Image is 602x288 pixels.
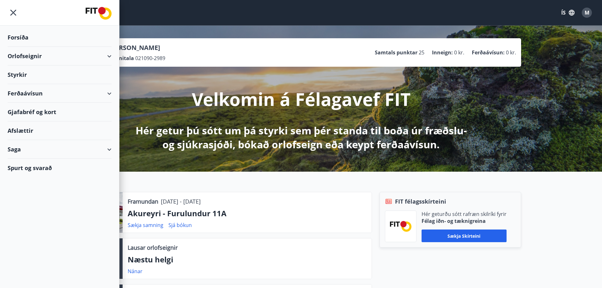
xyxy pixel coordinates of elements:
[109,55,134,62] p: Kennitala
[109,43,165,52] p: [PERSON_NAME]
[390,221,411,231] img: FPQVkF9lTnNbbaRSFyT17YYeljoOGk5m51IhT0bO.png
[8,121,112,140] div: Afslættir
[161,197,201,205] p: [DATE] - [DATE]
[128,254,367,265] p: Næstu helgi
[8,103,112,121] div: Gjafabréf og kort
[419,49,424,56] span: 25
[585,9,589,16] span: M
[506,49,516,56] span: 0 kr.
[8,140,112,159] div: Saga
[579,5,594,20] button: M
[8,28,112,47] div: Forsíða
[558,7,578,18] button: ÍS
[8,159,112,177] div: Spurt og svarað
[134,124,468,151] p: Hér getur þú sótt um þá styrki sem þér standa til boða úr fræðslu- og sjúkrasjóði, bókað orlofsei...
[192,87,410,111] p: Velkomin á Félagavef FIT
[375,49,417,56] p: Samtals punktar
[128,268,143,275] a: Nánar
[422,218,507,224] p: Félag iðn- og tæknigreina
[422,230,507,242] button: Sækja skírteini
[422,211,507,218] p: Hér geturðu sótt rafræn skilríki fyrir
[168,222,192,229] a: Sjá bókun
[454,49,464,56] span: 0 kr.
[472,49,505,56] p: Ferðaávísun :
[8,84,112,103] div: Ferðaávísun
[128,222,163,229] a: Sækja samning
[128,208,367,219] p: Akureyri - Furulundur 11A
[8,7,19,18] button: menu
[395,197,446,205] span: FIT félagsskírteini
[8,65,112,84] div: Styrkir
[128,197,158,205] p: Framundan
[135,55,165,62] span: 021090-2989
[86,7,112,20] img: union_logo
[8,47,112,65] div: Orlofseignir
[432,49,453,56] p: Inneign :
[128,243,178,252] p: Lausar orlofseignir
